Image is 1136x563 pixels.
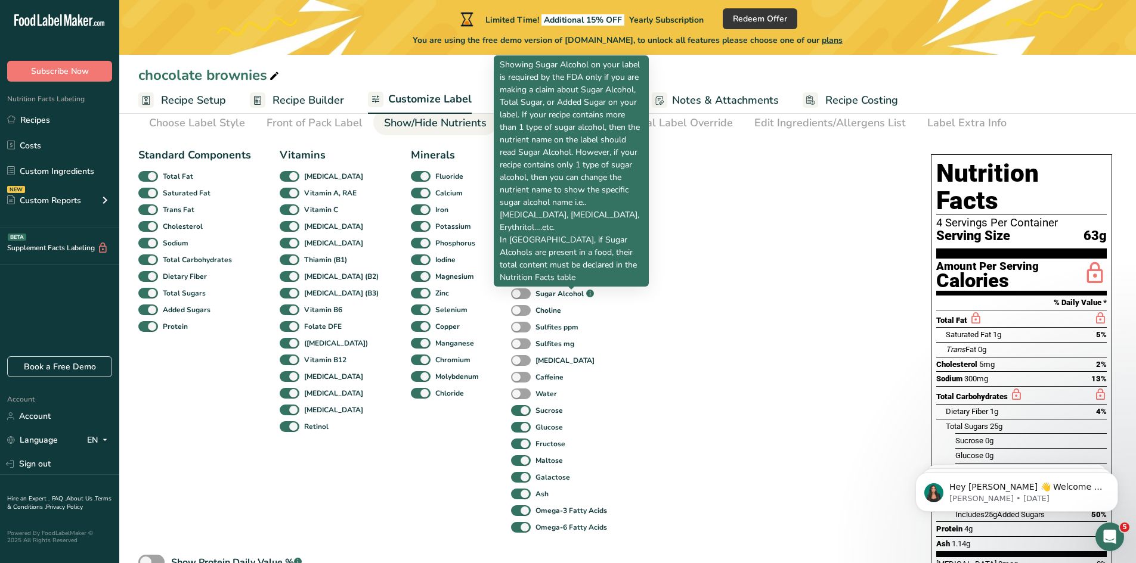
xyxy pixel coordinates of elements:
[936,316,967,325] span: Total Fat
[435,238,475,248] b: Phosphorus
[413,34,843,46] span: You are using the free demo version of [DOMAIN_NAME], to unlock all features please choose one of...
[163,221,203,232] b: Cholesterol
[163,188,211,198] b: Saturated Fat
[936,539,950,548] span: Ash
[435,321,460,332] b: Copper
[138,87,226,114] a: Recipe Setup
[304,405,363,415] b: [MEDICAL_DATA]
[435,354,471,365] b: Chromium
[825,92,898,108] span: Recipe Costing
[536,405,563,416] b: Sucrose
[536,489,549,499] b: Ash
[163,271,207,282] b: Dietary Fiber
[936,392,1008,401] span: Total Carbohydrates
[304,271,379,282] b: [MEDICAL_DATA] (B2)
[536,522,607,533] b: Omega-6 Fatty Acids
[163,171,193,182] b: Total Fat
[250,87,344,114] a: Recipe Builder
[66,494,95,503] a: About Us .
[304,321,342,332] b: Folate DFE
[8,234,26,241] div: BETA
[384,115,487,131] div: Show/Hide Nutrients
[536,322,578,332] b: Sulfites ppm
[541,14,624,26] span: Additional 15% OFF
[138,64,281,86] div: chocolate brownies
[1084,229,1107,244] span: 63g
[946,422,988,431] span: Total Sugars
[138,147,251,163] div: Standard Components
[304,288,379,298] b: [MEDICAL_DATA] (B3)
[7,356,112,377] a: Book a Free Demo
[979,360,995,369] span: 5mg
[536,338,574,349] b: Sulfites mg
[754,115,906,131] div: Edit Ingredients/Allergens List
[936,217,1107,229] div: 4 Servings Per Container
[46,503,83,511] a: Privacy Policy
[619,115,733,131] div: Manual Label Override
[304,238,363,248] b: [MEDICAL_DATA]
[536,438,565,449] b: Fructose
[304,188,357,198] b: Vitamin A, RAE
[946,330,991,339] span: Saturated Fat
[629,14,704,26] span: Yearly Subscription
[435,288,449,298] b: Zinc
[1095,522,1124,551] iframe: Intercom live chat
[500,58,643,284] p: Showing Sugar Alcohol on your label is required by the FDA only if you are making a claim about S...
[368,86,472,114] a: Customize Label
[161,92,226,108] span: Recipe Setup
[304,388,363,399] b: [MEDICAL_DATA]
[435,304,468,315] b: Selenium
[536,305,561,316] b: Choline
[273,92,344,108] span: Recipe Builder
[536,422,563,433] b: Glucose
[435,204,448,215] b: Iron
[1096,330,1107,339] span: 5%
[936,229,1010,244] span: Serving Size
[304,421,329,432] b: Retinol
[936,296,1107,310] section: % Daily Value *
[652,87,779,114] a: Notes & Attachments
[163,288,206,298] b: Total Sugars
[955,436,983,445] span: Sucrose
[304,204,338,215] b: Vitamin C
[163,238,188,248] b: Sodium
[978,345,986,354] span: 0g
[946,345,965,354] i: Trans
[536,505,607,516] b: Omega-3 Fatty Acids
[7,494,112,511] a: Terms & Conditions .
[458,12,704,26] div: Limited Time!
[723,8,797,29] button: Redeem Offer
[267,115,363,131] div: Front of Pack Label
[435,271,474,282] b: Magnesium
[304,338,368,349] b: ([MEDICAL_DATA])
[936,261,1039,272] div: Amount Per Serving
[1096,360,1107,369] span: 2%
[946,345,976,354] span: Fat
[672,92,779,108] span: Notes & Attachments
[536,372,564,382] b: Caffeine
[304,254,347,265] b: Thiamin (B1)
[927,115,1007,131] div: Label Extra Info
[993,330,1001,339] span: 1g
[435,388,464,399] b: Chloride
[803,87,898,114] a: Recipe Costing
[435,221,471,232] b: Potassium
[7,61,112,82] button: Subscribe Now
[163,304,211,315] b: Added Sugars
[280,147,382,163] div: Vitamins
[435,254,456,265] b: Iodine
[936,272,1039,290] div: Calories
[149,115,245,131] div: Choose Label Style
[388,91,472,107] span: Customize Label
[1091,374,1107,383] span: 13%
[163,204,194,215] b: Trans Fat
[990,407,998,416] span: 1g
[936,360,977,369] span: Cholesterol
[435,171,463,182] b: Fluoride
[985,436,993,445] span: 0g
[435,338,474,349] b: Manganese
[822,35,843,46] span: plans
